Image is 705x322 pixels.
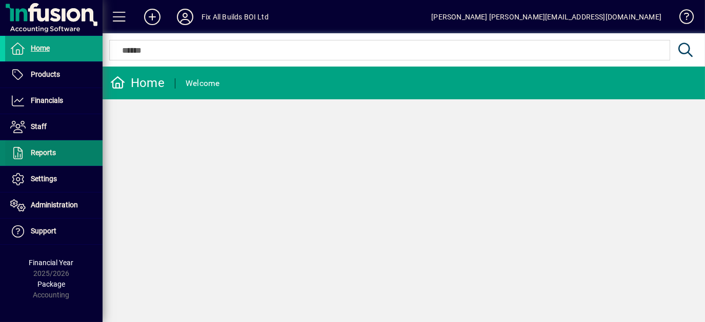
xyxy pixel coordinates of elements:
[31,44,50,52] span: Home
[31,122,47,131] span: Staff
[5,140,103,166] a: Reports
[31,227,56,235] span: Support
[31,175,57,183] span: Settings
[5,114,103,140] a: Staff
[5,219,103,244] a: Support
[5,88,103,114] a: Financials
[31,148,56,157] span: Reports
[5,62,103,88] a: Products
[5,166,103,192] a: Settings
[202,9,269,25] div: Fix All Builds BOI Ltd
[37,280,65,288] span: Package
[186,75,220,92] div: Welcome
[29,259,74,267] span: Financial Year
[110,75,165,91] div: Home
[5,192,103,218] a: Administration
[136,8,169,26] button: Add
[672,2,692,35] a: Knowledge Base
[31,96,63,104] span: Financials
[431,9,661,25] div: [PERSON_NAME] [PERSON_NAME][EMAIL_ADDRESS][DOMAIN_NAME]
[31,70,60,78] span: Products
[169,8,202,26] button: Profile
[31,201,78,209] span: Administration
